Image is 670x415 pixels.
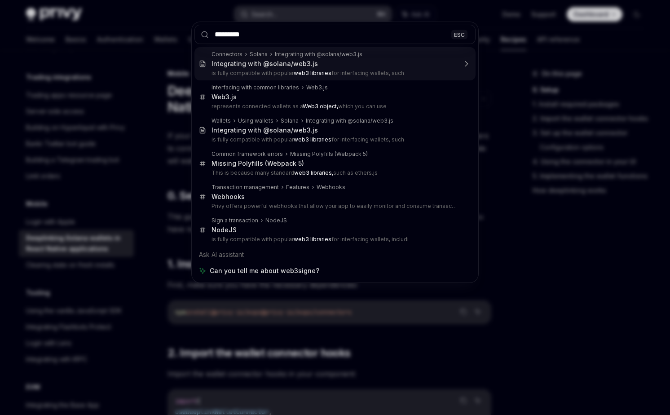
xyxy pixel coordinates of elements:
[212,93,237,101] div: Web3.js
[212,136,457,143] p: is fully compatible with popular for interfacing wallets, such
[303,103,338,110] b: Web3 object,
[317,184,345,191] div: Webhooks
[212,193,245,201] div: Webhooks
[212,150,283,158] div: Common framework errors
[294,70,331,76] b: web3 libraries
[212,70,457,77] p: is fully compatible with popular for interfacing wallets, such
[275,51,362,58] div: Integrating with @solana/web3.js
[212,60,318,68] div: Integrating with @solana/web3.js
[212,226,237,234] div: NodeJS
[306,117,393,124] div: Integrating with @solana/web3.js
[212,103,457,110] p: represents connected wallets as a which you can use
[294,169,333,176] b: web3 libraries,
[238,117,273,124] div: Using wallets
[281,117,299,124] div: Solana
[210,266,319,275] span: Can you tell me about web3signe?
[212,126,318,134] div: Integrating with @solana/web3.js
[265,217,287,224] div: NodeJS
[250,51,268,58] div: Solana
[306,84,328,91] div: Web3.js
[286,184,309,191] div: Features
[194,247,476,263] div: Ask AI assistant
[212,117,231,124] div: Wallets
[451,30,467,39] div: ESC
[294,236,331,243] b: web3 libraries
[212,169,457,177] p: This is because many standard such as ethers.js
[212,203,457,210] p: Privy offers powerful webhooks that allow your app to easily monitor and consume transaction status
[212,217,258,224] div: Sign a transaction
[290,150,368,158] div: Missing Polyfills (Webpack 5)
[294,136,331,143] b: web3 libraries
[212,236,457,243] p: is fully compatible with popular for interfacing wallets, includi
[212,184,279,191] div: Transaction management
[212,159,304,168] div: Missing Polyfills (Webpack 5)
[212,51,242,58] div: Connectors
[212,84,299,91] div: Interfacing with common libraries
